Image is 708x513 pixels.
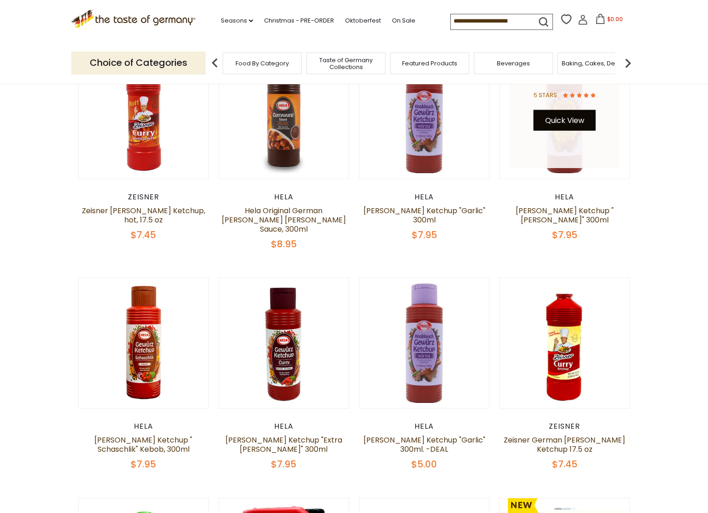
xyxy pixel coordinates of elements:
div: Hela [78,422,209,431]
span: 5 stars [534,91,557,99]
a: Baking, Cakes, Desserts [562,60,633,67]
a: Food By Category [236,60,289,67]
span: $0.00 [607,15,623,23]
span: $7.45 [131,228,156,241]
a: On Sale [392,16,415,26]
a: Taste of Germany Collections [309,57,383,70]
div: Hela [359,422,490,431]
a: Featured Products [402,60,457,67]
a: [PERSON_NAME] Ketchup "Garlic" 300ml [363,205,485,225]
span: $7.95 [412,228,437,241]
img: Hela Curry Ketchup " Schaschlik" Kebob, 300ml [79,278,209,408]
button: Quick View [534,110,596,131]
a: Seasons [221,16,253,26]
a: [PERSON_NAME] Ketchup "[PERSON_NAME]" 300ml [516,205,614,225]
a: Hela Original German [PERSON_NAME] [PERSON_NAME] Sauce, 300ml [222,205,346,234]
a: Oktoberfest [345,16,381,26]
div: Hela [359,192,490,202]
a: Christmas - PRE-ORDER [264,16,334,26]
div: Hela [219,422,350,431]
img: Zeisner Curry Ketchup, hot, 17.5 oz [79,48,209,179]
img: Hela Mild Currywurst Sauce [219,48,349,179]
p: Choice of Categories [71,52,206,74]
a: Beverages [497,60,530,67]
span: $5.00 [411,458,437,471]
span: $7.95 [131,458,156,471]
a: [PERSON_NAME] Ketchup "Garlic" 300ml. -DEAL [363,435,485,455]
div: Hela [219,192,350,202]
div: Zeisner [78,192,209,202]
div: Zeisner [499,422,630,431]
span: $7.95 [271,458,296,471]
span: $7.45 [552,458,577,471]
a: [PERSON_NAME] Ketchup "Extra [PERSON_NAME]" 300ml [225,435,342,455]
span: $7.95 [552,228,577,241]
img: Hela Knoblauch (Garlic) Gewurz Ketchup [359,48,489,179]
img: Hela Knoblauch (Garlic) Gewurz Ketchup [359,278,489,408]
button: $0.00 [590,14,629,28]
a: Zeisner German [PERSON_NAME] Ketchup 17.5 oz [504,435,625,455]
div: Hela [499,192,630,202]
img: next arrow [619,54,637,72]
img: Hela Curry Ketchup "Extra Scharf" 300ml [219,278,349,408]
span: $8.95 [271,238,297,251]
a: [PERSON_NAME] Ketchup " Schaschlik" Kebob, 300ml [94,435,192,455]
a: Zeisner [PERSON_NAME] Ketchup, hot, 17.5 oz [82,205,205,225]
img: Zeisner German Curry Ketchup 17.5 oz [500,278,630,408]
img: Hela Curry Gewurz Ketchup Scharf [500,48,630,179]
img: previous arrow [206,54,224,72]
